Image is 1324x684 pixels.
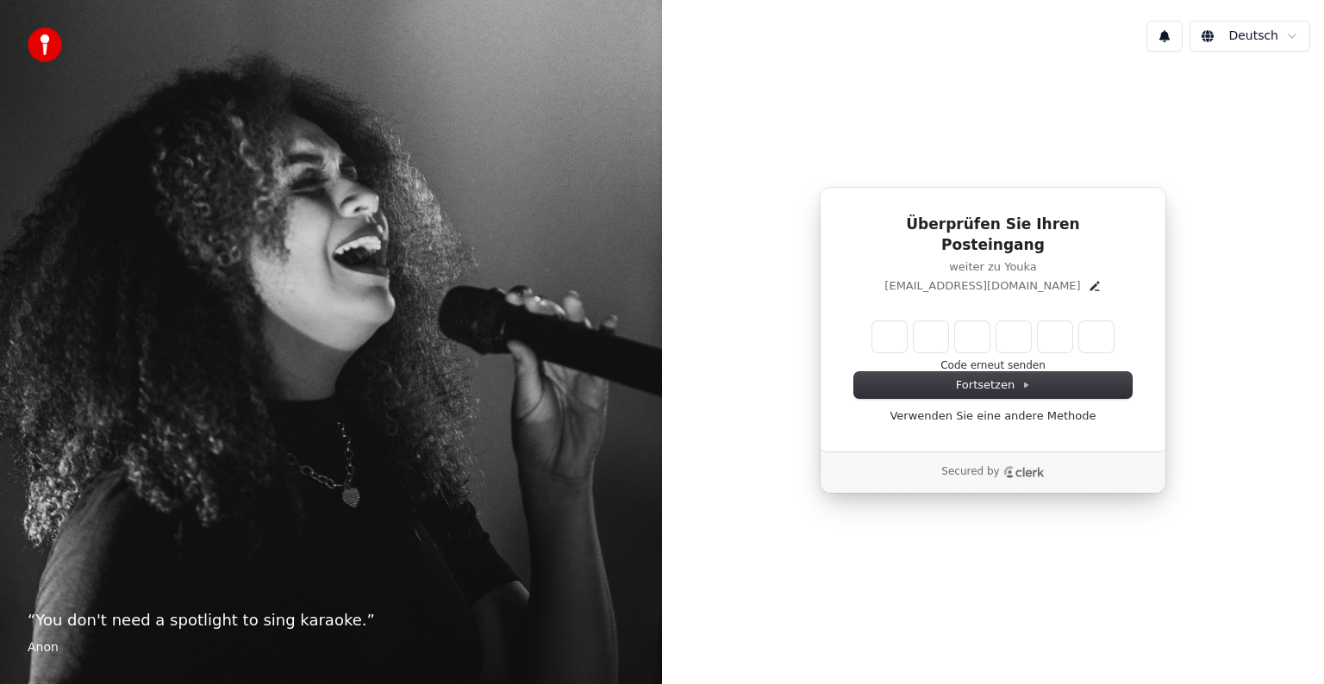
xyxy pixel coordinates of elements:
button: Edit [1088,279,1102,293]
button: Fortsetzen [854,372,1132,398]
button: Code erneut senden [940,359,1046,373]
span: Fortsetzen [956,377,1030,393]
p: [EMAIL_ADDRESS][DOMAIN_NAME] [884,278,1080,294]
a: Clerk logo [1003,466,1045,478]
h1: Überprüfen Sie Ihren Posteingang [854,215,1132,256]
footer: Anon [28,639,634,656]
a: Verwenden Sie eine andere Methode [890,408,1096,424]
img: youka [28,28,62,62]
p: weiter zu Youka [854,259,1132,275]
p: Secured by [941,465,999,479]
input: Enter verification code [872,321,1114,352]
p: “ You don't need a spotlight to sing karaoke. ” [28,608,634,632]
